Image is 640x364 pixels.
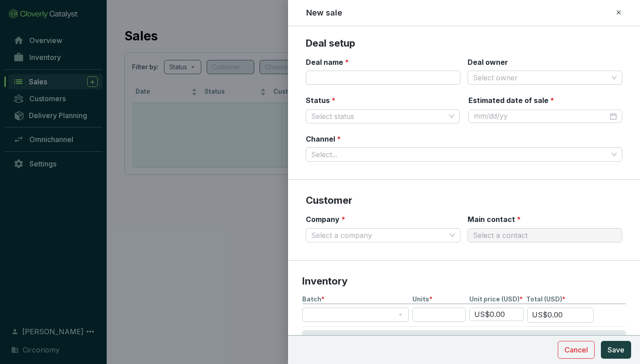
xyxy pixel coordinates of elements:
p: Units [412,295,466,304]
input: mm/dd/yy [474,111,608,121]
span: Cancel [564,344,588,355]
label: Company [306,214,345,224]
label: Estimated date of sale [468,95,554,105]
span: Unit price (USD) [469,295,520,304]
button: + Add line item [302,330,626,348]
button: Cancel [558,341,595,359]
span: Save [608,344,624,355]
p: Batch [302,295,409,304]
label: Deal owner [468,57,508,67]
label: Status [306,95,336,105]
label: Deal name [306,57,349,67]
span: Total (USD) [526,295,562,304]
label: Channel [306,134,341,144]
button: Save [601,341,631,359]
p: Customer [306,194,622,207]
p: Inventory [302,275,626,288]
label: Main contact [468,214,521,224]
h2: New sale [306,7,342,19]
p: Deal setup [306,37,622,50]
